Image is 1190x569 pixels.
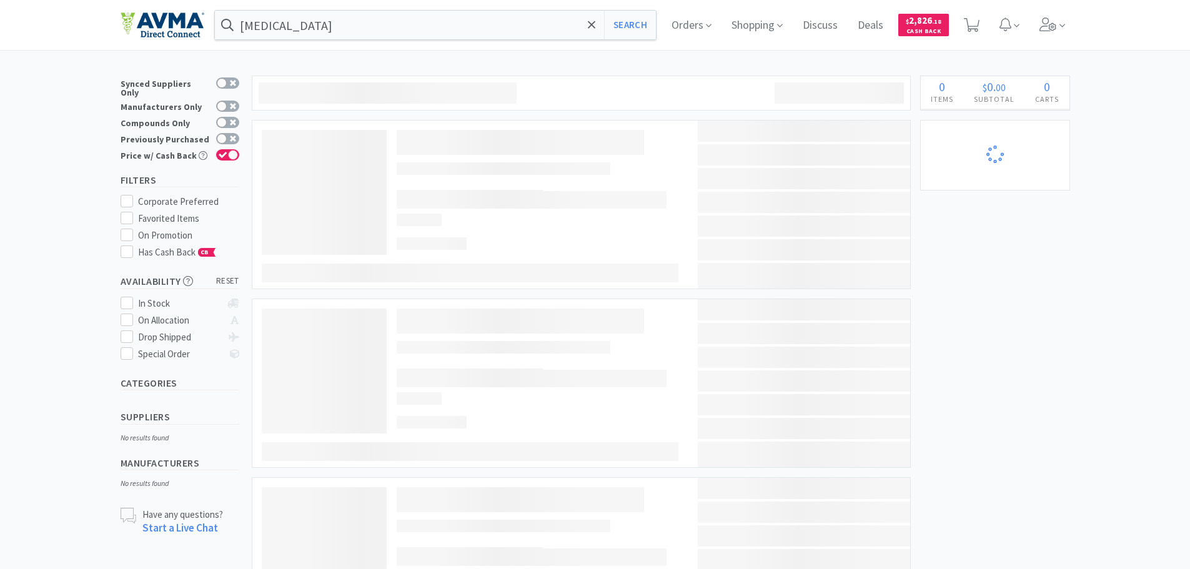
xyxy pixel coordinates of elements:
span: $ [983,81,987,94]
div: Special Order [138,347,221,362]
h5: Categories [121,376,239,390]
a: Start a Live Chat [142,521,218,535]
span: reset [216,275,239,288]
i: No results found [121,433,169,442]
h5: Filters [121,173,239,187]
h4: Items [921,93,964,105]
h4: Carts [1025,93,1069,105]
input: Search by item, sku, manufacturer, ingredient, size... [215,11,657,39]
div: Manufacturers Only [121,101,210,111]
div: In Stock [138,296,221,311]
div: Favorited Items [138,211,239,226]
img: e4e33dab9f054f5782a47901c742baa9_102.png [121,12,204,38]
h5: Availability [121,274,239,289]
a: Discuss [798,20,843,31]
span: 00 [996,81,1006,94]
div: On Allocation [138,313,221,328]
div: Drop Shipped [138,330,221,345]
div: . [964,81,1025,93]
span: 0 [939,79,945,94]
h4: Subtotal [964,93,1025,105]
a: $2,826.18Cash Back [898,8,949,42]
a: Deals [853,20,888,31]
div: On Promotion [138,228,239,243]
button: Search [604,11,656,39]
h5: Manufacturers [121,456,239,470]
span: 2,826 [906,14,941,26]
div: Compounds Only [121,117,210,127]
span: . 18 [932,17,941,26]
span: Cash Back [906,28,941,36]
div: Price w/ Cash Back [121,149,210,160]
div: Synced Suppliers Only [121,77,210,97]
div: Corporate Preferred [138,194,239,209]
p: Have any questions? [142,508,223,521]
h5: Suppliers [121,410,239,424]
span: $ [906,17,909,26]
i: No results found [121,478,169,488]
span: Has Cash Back [138,246,216,258]
span: 0 [1044,79,1050,94]
span: 0 [987,79,993,94]
div: Previously Purchased [121,133,210,144]
span: CB [199,249,211,256]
